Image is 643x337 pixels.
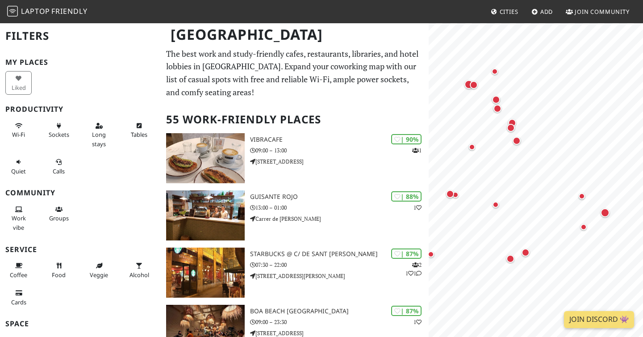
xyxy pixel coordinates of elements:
span: Stable Wi-Fi [12,131,25,139]
span: Video/audio calls [53,167,65,175]
button: Work vibe [5,202,32,235]
h2: Filters [5,22,155,50]
h3: Community [5,189,155,197]
div: Map marker [492,103,503,114]
span: Cities [500,8,518,16]
a: Guisante Rojo | 88% 1 Guisante Rojo 13:00 – 01:00 Carrer de [PERSON_NAME] [161,190,429,240]
span: Coffee [10,271,27,279]
div: Map marker [511,135,522,147]
p: 2 1 1 [405,261,422,278]
div: Map marker [505,253,516,265]
button: Groups [46,202,72,226]
a: LaptopFriendly LaptopFriendly [7,4,88,20]
h3: Space [5,320,155,328]
h3: Boa Beach [GEOGRAPHIC_DATA] [250,308,429,315]
a: Starbucks @ C/ de Sant Vicent Màrtir | 87% 211 Starbucks @ C/ de Sant [PERSON_NAME] 07:30 – 22:00... [161,248,429,298]
button: Quiet [5,155,32,178]
button: Tables [126,118,152,142]
button: Cards [5,286,32,309]
p: 1 [413,318,422,326]
p: 1 [413,203,422,212]
div: | 90% [391,134,422,144]
div: Map marker [450,190,461,200]
span: Add [540,8,553,16]
span: Power sockets [49,131,69,139]
h1: [GEOGRAPHIC_DATA] [163,22,427,47]
img: Starbucks @ C/ de Sant Vicent Màrtir [166,248,245,298]
div: Map marker [463,78,475,91]
div: Map marker [468,79,480,91]
div: Map marker [599,206,611,219]
h3: Productivity [5,105,155,114]
p: 13:00 – 01:00 [250,203,429,212]
p: 07:30 – 22:00 [250,261,429,269]
p: [STREET_ADDRESS] [250,157,429,166]
span: Long stays [92,131,106,147]
p: 1 [412,146,422,155]
button: Coffee [5,258,32,282]
h2: 55 Work-Friendly Places [166,106,423,133]
span: Food [52,271,66,279]
div: | 87% [391,249,422,259]
a: Vibracafe | 90% 1 Vibracafe 09:00 – 13:00 [STREET_ADDRESS] [161,133,429,183]
span: Work-friendly tables [131,131,147,139]
h3: My Places [5,58,155,67]
div: Map marker [506,117,518,129]
div: Map marker [520,247,531,258]
a: Add [528,4,557,20]
button: Long stays [86,118,112,151]
div: Map marker [489,66,500,77]
h3: Vibracafe [250,136,429,143]
p: 09:00 – 13:00 [250,146,429,155]
img: Vibracafe [166,133,245,183]
button: Veggie [86,258,112,282]
div: Map marker [490,94,502,105]
a: Cities [487,4,522,20]
span: Laptop [21,6,50,16]
button: Alcohol [126,258,152,282]
button: Calls [46,155,72,178]
div: Map marker [426,249,436,260]
p: Carrer de [PERSON_NAME] [250,215,429,223]
div: Map marker [578,222,589,232]
button: Food [46,258,72,282]
button: Wi-Fi [5,118,32,142]
span: Join Community [575,8,630,16]
span: Group tables [49,214,69,222]
span: Alcohol [129,271,149,279]
button: Sockets [46,118,72,142]
p: The best work and study-friendly cafes, restaurants, libraries, and hotel lobbies in [GEOGRAPHIC_... [166,47,423,99]
img: LaptopFriendly [7,6,18,17]
div: | 87% [391,306,422,316]
h3: Service [5,245,155,254]
div: Map marker [467,142,477,152]
div: Map marker [490,199,501,210]
h3: Guisante Rojo [250,193,429,201]
h3: Starbucks @ C/ de Sant [PERSON_NAME] [250,250,429,258]
p: [STREET_ADDRESS][PERSON_NAME] [250,272,429,280]
span: People working [12,214,26,231]
img: Guisante Rojo [166,190,245,240]
span: Credit cards [11,298,26,306]
div: Map marker [505,122,517,134]
a: Join Community [562,4,633,20]
span: Friendly [51,6,87,16]
span: Veggie [90,271,108,279]
div: Map marker [576,191,587,202]
span: Quiet [11,167,26,175]
div: Map marker [444,188,456,200]
p: 09:00 – 23:30 [250,318,429,326]
div: | 88% [391,191,422,202]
